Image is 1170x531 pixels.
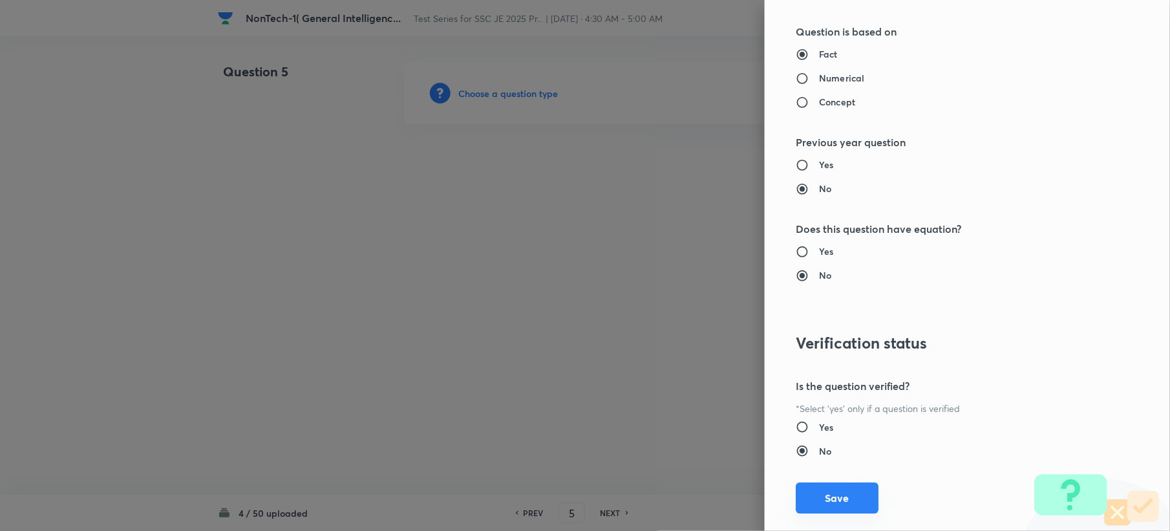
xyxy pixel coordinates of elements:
[819,268,831,282] h6: No
[819,71,864,85] h6: Numerical
[796,482,878,514] button: Save
[819,420,833,434] h6: Yes
[796,378,1096,394] h5: Is the question verified?
[819,444,831,458] h6: No
[819,95,855,109] h6: Concept
[819,158,833,171] h6: Yes
[819,47,838,61] h6: Fact
[819,182,831,195] h6: No
[819,244,833,258] h6: Yes
[796,24,1096,39] h5: Question is based on
[796,334,1096,352] h3: Verification status
[796,221,1096,237] h5: Does this question have equation?
[796,135,1096,150] h5: Previous year question
[796,402,1096,415] p: *Select 'yes' only if a question is verified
